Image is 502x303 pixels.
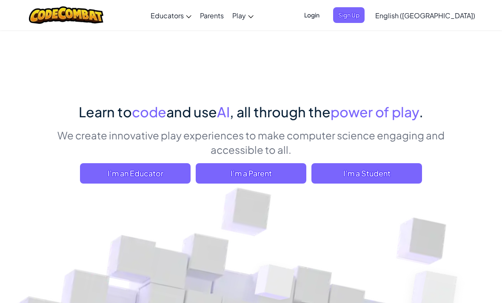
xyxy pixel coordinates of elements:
[29,6,103,24] img: CodeCombat logo
[371,4,479,27] a: English ([GEOGRAPHIC_DATA])
[230,103,331,120] span: , all through the
[166,103,217,120] span: and use
[232,11,246,20] span: Play
[331,103,419,120] span: power of play
[80,163,191,184] a: I'm an Educator
[419,103,423,120] span: .
[228,4,258,27] a: Play
[375,11,475,20] span: English ([GEOGRAPHIC_DATA])
[311,163,422,184] button: I'm a Student
[51,128,451,157] p: We create innovative play experiences to make computer science engaging and accessible to all.
[151,11,184,20] span: Educators
[196,4,228,27] a: Parents
[132,103,166,120] span: code
[146,4,196,27] a: Educators
[79,103,132,120] span: Learn to
[299,7,325,23] button: Login
[196,163,306,184] a: I'm a Parent
[333,7,365,23] button: Sign Up
[217,103,230,120] span: AI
